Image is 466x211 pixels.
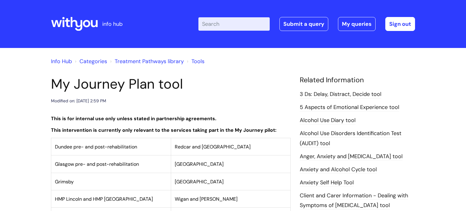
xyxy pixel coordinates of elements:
a: Anxiety Self Help Tool [300,179,354,187]
a: Alcohol Use Diary tool [300,117,356,124]
p: info hub [102,19,123,29]
span: [GEOGRAPHIC_DATA] [175,179,224,185]
a: Anger, Anxiety and [MEDICAL_DATA] tool [300,153,403,161]
a: 5 Aspects of Emotional Experience tool [300,104,399,111]
li: Tools [185,56,204,66]
a: Tools [191,58,204,65]
h4: Related Information [300,76,415,84]
h1: My Journey Plan tool [51,76,291,92]
span: Grimsby [55,179,74,185]
input: Search [198,17,270,31]
a: My queries [338,17,376,31]
a: Client and Carer Information - Dealing with Symptoms of [MEDICAL_DATA] tool [300,192,408,209]
div: | - [198,17,415,31]
span: [GEOGRAPHIC_DATA] [175,161,224,167]
span: HMP Lincoln and HMP [GEOGRAPHIC_DATA] [55,196,153,202]
span: Redcar and [GEOGRAPHIC_DATA] [175,144,251,150]
a: Categories [79,58,107,65]
li: Treatment Pathways library [109,56,184,66]
strong: This is for internal use only unless stated in partnership agreements. [51,115,216,122]
div: Modified on: [DATE] 2:59 PM [51,97,106,105]
a: 3 Ds: Delay, Distract, Decide tool [300,90,381,98]
span: Dundee pre- and post-rehabilitation [55,144,137,150]
strong: This intervention is currently only relevant to the services taking part in the My Journey pilot: [51,127,276,133]
a: Anxiety and Alcohol Cycle tool [300,166,377,174]
a: Submit a query [279,17,328,31]
span: Wigan and [PERSON_NAME] [175,196,238,202]
li: Solution home [73,56,107,66]
a: Info Hub [51,58,72,65]
a: Sign out [385,17,415,31]
span: Glasgow pre- and post-rehabilitation [55,161,139,167]
a: Treatment Pathways library [115,58,184,65]
a: Alcohol Use Disorders Identification Test (AUDIT) tool [300,130,401,147]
